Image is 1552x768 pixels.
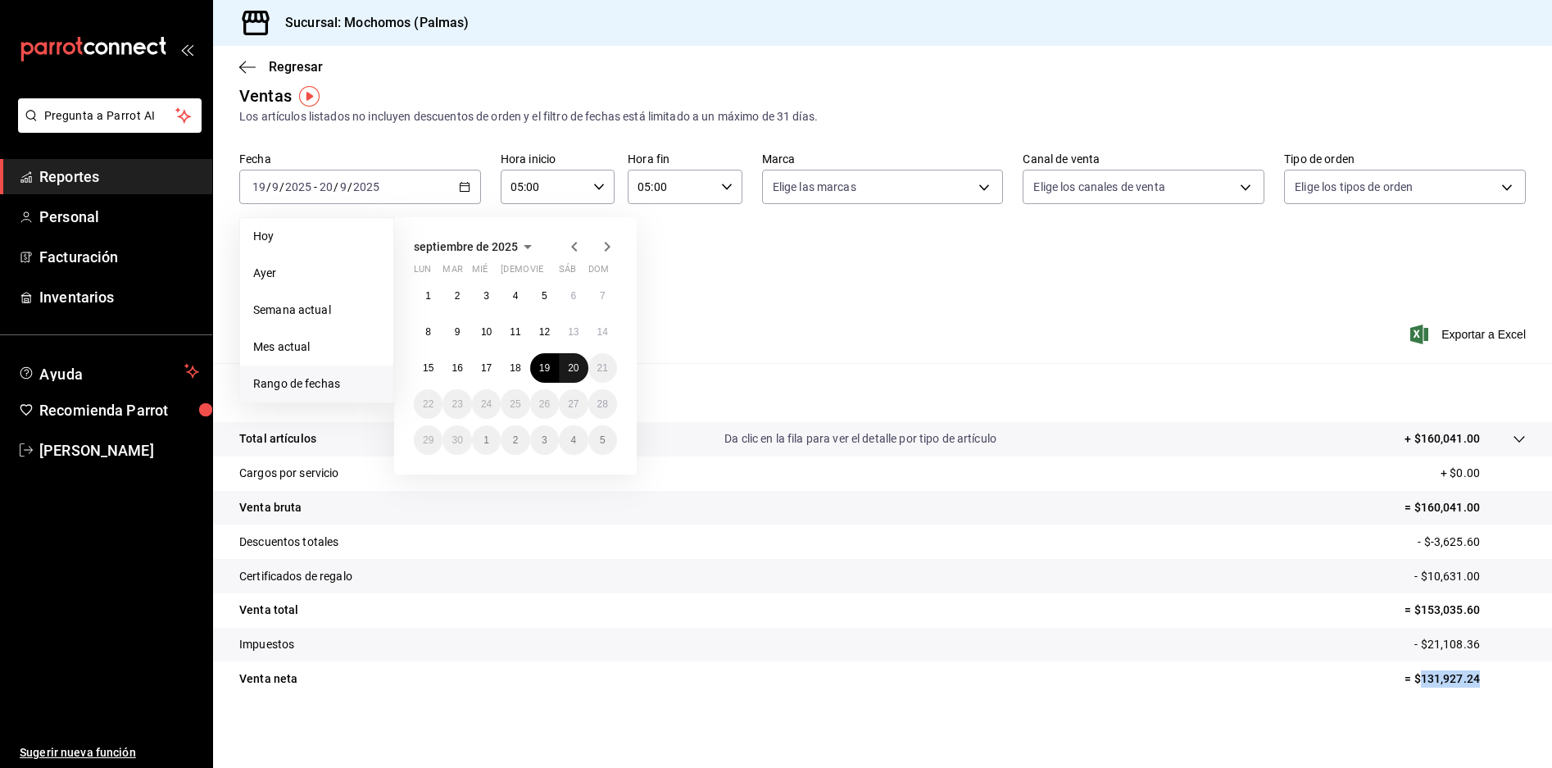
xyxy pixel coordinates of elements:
[559,317,588,347] button: 13 de septiembre de 2025
[530,264,543,281] abbr: viernes
[299,86,320,107] img: Tooltip marker
[600,434,606,446] abbr: 5 de octubre de 2025
[284,180,312,193] input: ----
[239,59,323,75] button: Regresar
[253,375,380,393] span: Rango de fechas
[253,228,380,245] span: Hoy
[414,425,442,455] button: 29 de septiembre de 2025
[452,362,462,374] abbr: 16 de septiembre de 2025
[501,353,529,383] button: 18 de septiembre de 2025
[239,534,338,551] p: Descuentos totales
[452,398,462,410] abbr: 23 de septiembre de 2025
[425,326,431,338] abbr: 8 de septiembre de 2025
[39,166,199,188] span: Reportes
[1405,499,1526,516] p: = $160,041.00
[1414,568,1526,585] p: - $10,631.00
[39,246,199,268] span: Facturación
[628,153,742,165] label: Hora fin
[588,281,617,311] button: 7 de septiembre de 2025
[539,326,550,338] abbr: 12 de septiembre de 2025
[442,264,462,281] abbr: martes
[425,290,431,302] abbr: 1 de septiembre de 2025
[253,265,380,282] span: Ayer
[1295,179,1413,195] span: Elige los tipos de orden
[588,425,617,455] button: 5 de octubre de 2025
[501,153,615,165] label: Hora inicio
[501,281,529,311] button: 4 de septiembre de 2025
[39,361,178,381] span: Ayuda
[501,389,529,419] button: 25 de septiembre de 2025
[442,353,471,383] button: 16 de septiembre de 2025
[1033,179,1164,195] span: Elige los canales de venta
[1405,670,1526,688] p: = $131,927.24
[339,180,347,193] input: --
[314,180,317,193] span: -
[1405,602,1526,619] p: = $153,035.60
[513,290,519,302] abbr: 4 de septiembre de 2025
[570,434,576,446] abbr: 4 de octubre de 2025
[472,281,501,311] button: 3 de septiembre de 2025
[559,353,588,383] button: 20 de septiembre de 2025
[452,434,462,446] abbr: 30 de septiembre de 2025
[559,281,588,311] button: 6 de septiembre de 2025
[481,326,492,338] abbr: 10 de septiembre de 2025
[1441,465,1526,482] p: + $0.00
[271,180,279,193] input: --
[239,465,339,482] p: Cargos por servicio
[239,670,297,688] p: Venta neta
[239,499,302,516] p: Venta bruta
[252,180,266,193] input: --
[239,383,1526,402] p: Resumen
[239,84,292,108] div: Ventas
[513,434,519,446] abbr: 2 de octubre de 2025
[568,362,579,374] abbr: 20 de septiembre de 2025
[542,434,547,446] abbr: 3 de octubre de 2025
[414,237,538,257] button: septiembre de 2025
[559,264,576,281] abbr: sábado
[501,425,529,455] button: 2 de octubre de 2025
[266,180,271,193] span: /
[39,439,199,461] span: [PERSON_NAME]
[1284,153,1526,165] label: Tipo de orden
[588,389,617,419] button: 28 de septiembre de 2025
[455,290,461,302] abbr: 2 de septiembre de 2025
[510,326,520,338] abbr: 11 de septiembre de 2025
[597,398,608,410] abbr: 28 de septiembre de 2025
[20,744,199,761] span: Sugerir nueva función
[180,43,193,56] button: open_drawer_menu
[423,362,433,374] abbr: 15 de septiembre de 2025
[773,179,856,195] span: Elige las marcas
[1023,153,1264,165] label: Canal de venta
[239,636,294,653] p: Impuestos
[530,389,559,419] button: 26 de septiembre de 2025
[568,326,579,338] abbr: 13 de septiembre de 2025
[253,339,380,356] span: Mes actual
[568,398,579,410] abbr: 27 de septiembre de 2025
[334,180,338,193] span: /
[539,362,550,374] abbr: 19 de septiembre de 2025
[472,264,488,281] abbr: miércoles
[18,98,202,133] button: Pregunta a Parrot AI
[442,317,471,347] button: 9 de septiembre de 2025
[597,362,608,374] abbr: 21 de septiembre de 2025
[414,353,442,383] button: 15 de septiembre de 2025
[1414,325,1526,344] button: Exportar a Excel
[542,290,547,302] abbr: 5 de septiembre de 2025
[44,107,176,125] span: Pregunta a Parrot AI
[559,425,588,455] button: 4 de octubre de 2025
[481,398,492,410] abbr: 24 de septiembre de 2025
[239,153,481,165] label: Fecha
[1414,636,1526,653] p: - $21,108.36
[501,317,529,347] button: 11 de septiembre de 2025
[423,398,433,410] abbr: 22 de septiembre de 2025
[510,362,520,374] abbr: 18 de septiembre de 2025
[455,326,461,338] abbr: 9 de septiembre de 2025
[472,389,501,419] button: 24 de septiembre de 2025
[414,240,518,253] span: septiembre de 2025
[588,264,609,281] abbr: domingo
[762,153,1004,165] label: Marca
[1418,534,1526,551] p: - $-3,625.60
[588,317,617,347] button: 14 de septiembre de 2025
[414,389,442,419] button: 22 de septiembre de 2025
[239,602,298,619] p: Venta total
